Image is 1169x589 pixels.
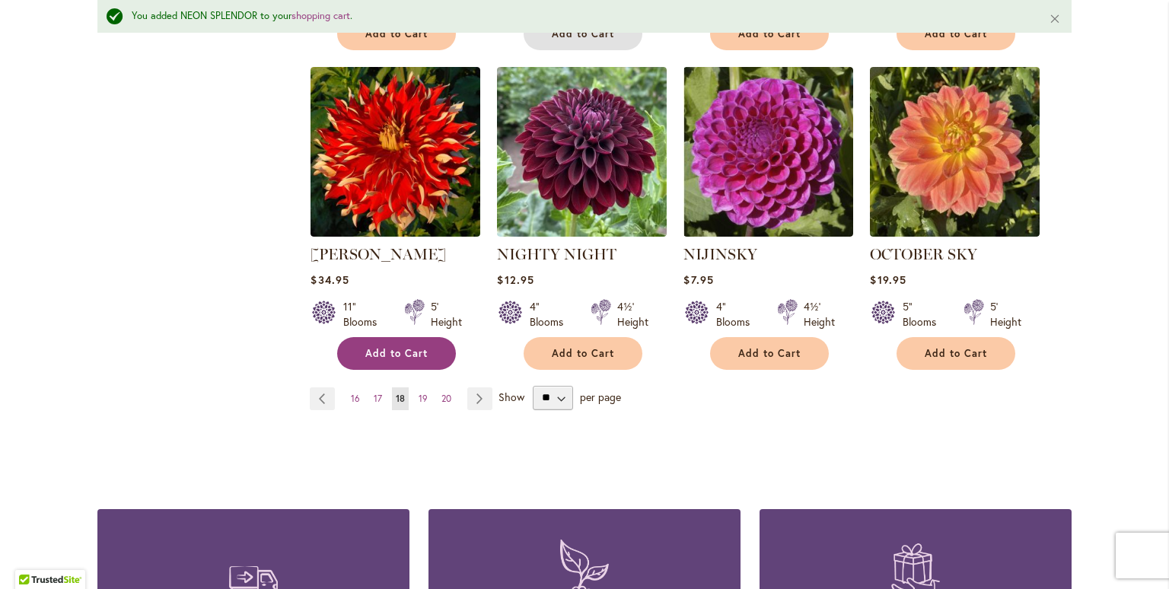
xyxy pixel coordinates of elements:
a: 16 [347,387,364,410]
img: October Sky [870,67,1040,237]
span: 20 [441,393,451,404]
span: 19 [419,393,428,404]
div: 4½' Height [617,299,648,330]
button: Add to Cart [337,337,456,370]
img: Nighty Night [497,67,667,237]
span: $7.95 [683,272,713,287]
a: OCTOBER SKY [870,245,977,263]
a: Nighty Night [497,225,667,240]
button: Add to Cart [710,337,829,370]
span: 17 [374,393,382,404]
a: NIJINSKY [683,245,757,263]
button: Add to Cart [710,18,829,50]
button: Add to Cart [897,18,1015,50]
div: 5' Height [990,299,1021,330]
div: 4½' Height [804,299,835,330]
span: Add to Cart [365,27,428,40]
span: Add to Cart [365,347,428,360]
span: 18 [396,393,405,404]
a: 20 [438,387,455,410]
button: Add to Cart [524,337,642,370]
span: Add to Cart [738,347,801,360]
span: per page [580,389,621,403]
span: $12.95 [497,272,534,287]
span: Add to Cart [552,347,614,360]
img: NIJINSKY [683,67,853,237]
span: 16 [351,393,360,404]
div: 5" Blooms [903,299,945,330]
a: 17 [370,387,386,410]
span: Add to Cart [925,347,987,360]
span: $34.95 [311,272,349,287]
a: 19 [415,387,432,410]
button: Add to Cart [337,18,456,50]
a: [PERSON_NAME] [311,245,446,263]
div: 11" Blooms [343,299,386,330]
span: Add to Cart [925,27,987,40]
a: NIJINSKY [683,225,853,240]
button: Add to Cart [524,18,642,50]
a: October Sky [870,225,1040,240]
div: 4" Blooms [530,299,572,330]
span: $19.95 [870,272,906,287]
button: Add to Cart [897,337,1015,370]
span: Add to Cart [552,27,614,40]
span: Show [498,389,524,403]
span: Add to Cart [738,27,801,40]
div: 4" Blooms [716,299,759,330]
a: shopping cart [291,9,350,22]
iframe: Launch Accessibility Center [11,535,54,578]
img: Nick Sr [311,67,480,237]
a: NIGHTY NIGHT [497,245,616,263]
div: 5' Height [431,299,462,330]
div: You added NEON SPLENDOR to your . [132,9,1026,24]
a: Nick Sr [311,225,480,240]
